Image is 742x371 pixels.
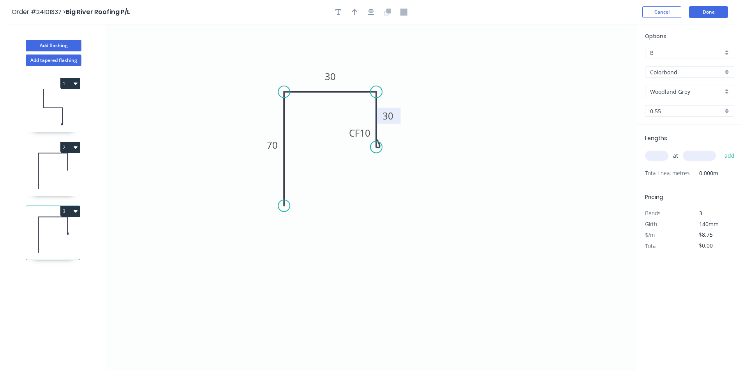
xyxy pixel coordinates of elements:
span: Lengths [645,134,667,142]
span: 0.000m [690,168,718,179]
input: Colour [650,88,723,96]
span: Options [645,32,666,40]
svg: 0 [105,24,637,371]
span: at [673,150,678,161]
tspan: 30 [325,70,336,83]
tspan: 10 [360,127,370,139]
span: Total [645,242,657,250]
span: Big River Roofing P/L [66,7,130,16]
button: Add flashing [26,40,81,51]
button: 3 [60,206,80,217]
span: 3 [699,209,702,217]
span: Girth [645,220,657,228]
span: $/m [645,231,655,239]
button: 2 [60,142,80,153]
input: Thickness [650,107,723,115]
span: Bends [645,209,661,217]
span: Total lineal metres [645,168,690,179]
button: add [721,149,739,162]
span: Pricing [645,193,663,201]
input: Material [650,68,723,76]
button: Add tapered flashing [26,55,81,66]
button: 1 [60,78,80,89]
tspan: 70 [267,139,278,151]
button: Done [689,6,728,18]
input: Price level [650,49,723,57]
span: 140mm [699,220,719,228]
span: Order #24101337 > [12,7,66,16]
button: Cancel [642,6,681,18]
tspan: 30 [382,109,393,122]
tspan: CF [349,127,360,139]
